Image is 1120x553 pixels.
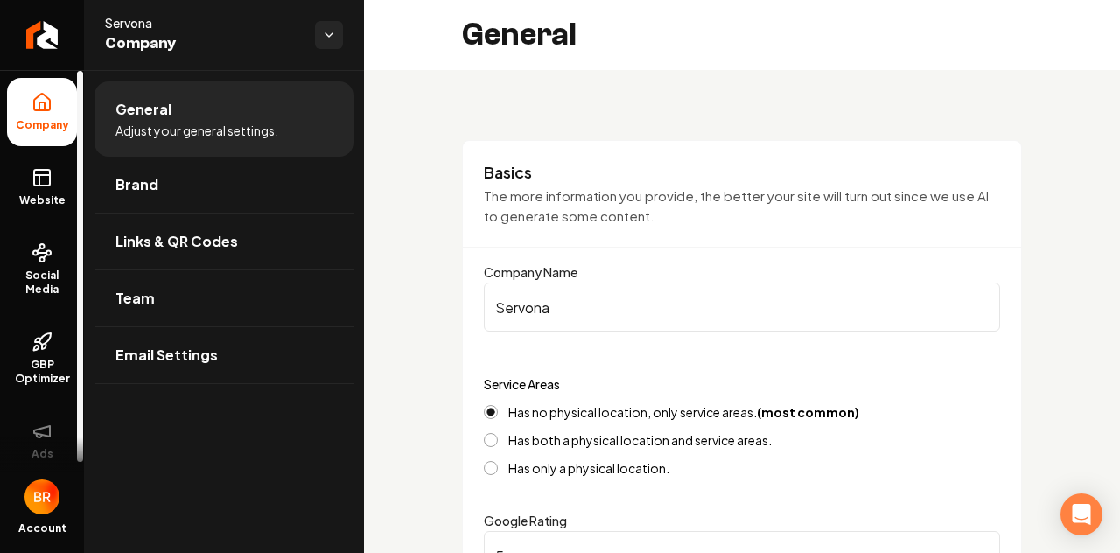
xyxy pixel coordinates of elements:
[105,14,301,31] span: Servona
[24,447,60,461] span: Ads
[508,434,772,446] label: Has both a physical location and service areas.
[1060,493,1102,535] div: Open Intercom Messenger
[7,269,77,297] span: Social Media
[24,479,59,514] button: Open user button
[462,17,577,52] h2: General
[508,406,859,418] label: Has no physical location, only service areas.
[18,521,66,535] span: Account
[7,407,77,475] button: Ads
[115,122,278,139] span: Adjust your general settings.
[94,327,353,383] a: Email Settings
[94,157,353,213] a: Brand
[94,270,353,326] a: Team
[508,462,669,474] label: Has only a physical location.
[26,21,59,49] img: Rebolt Logo
[115,345,218,366] span: Email Settings
[105,31,301,56] span: Company
[7,318,77,400] a: GBP Optimizer
[7,153,77,221] a: Website
[115,174,158,195] span: Brand
[7,228,77,311] a: Social Media
[115,99,171,120] span: General
[484,376,560,392] label: Service Areas
[757,404,859,420] strong: (most common)
[7,358,77,386] span: GBP Optimizer
[484,162,1000,183] h3: Basics
[115,231,238,252] span: Links & QR Codes
[484,513,567,528] label: Google Rating
[94,213,353,269] a: Links & QR Codes
[484,283,1000,332] input: Company Name
[484,264,577,280] label: Company Name
[484,186,1000,226] p: The more information you provide, the better your site will turn out since we use AI to generate ...
[12,193,73,207] span: Website
[24,479,59,514] img: Brayden Robideux
[9,118,76,132] span: Company
[115,288,155,309] span: Team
